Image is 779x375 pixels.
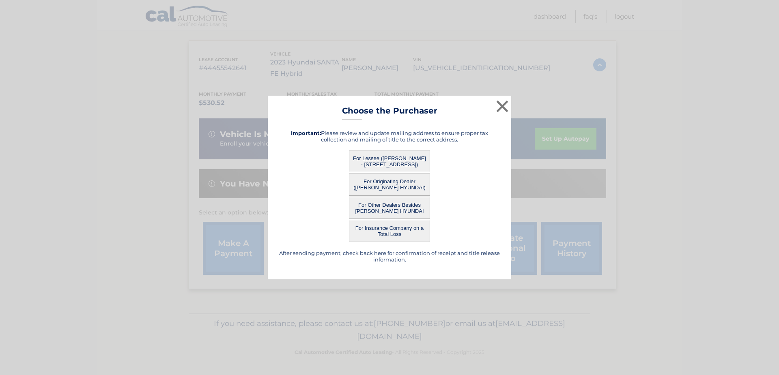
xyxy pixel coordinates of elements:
h5: After sending payment, check back here for confirmation of receipt and title release information. [278,250,501,263]
h3: Choose the Purchaser [342,106,437,120]
button: × [494,98,510,114]
button: For Insurance Company on a Total Loss [349,220,430,242]
button: For Lessee ([PERSON_NAME] - [STREET_ADDRESS]) [349,150,430,172]
button: For Originating Dealer ([PERSON_NAME] HYUNDAI) [349,174,430,196]
strong: Important: [291,130,321,136]
h5: Please review and update mailing address to ensure proper tax collection and mailing of title to ... [278,130,501,143]
button: For Other Dealers Besides [PERSON_NAME] HYUNDAI [349,197,430,219]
